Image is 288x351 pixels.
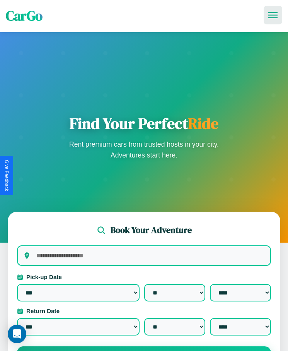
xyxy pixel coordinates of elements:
div: Open Intercom Messenger [8,325,26,343]
p: Rent premium cars from trusted hosts in your city. Adventures start here. [67,139,222,161]
label: Return Date [17,308,271,314]
h1: Find Your Perfect [67,114,222,133]
span: Ride [188,113,218,134]
span: CarGo [6,7,43,25]
label: Pick-up Date [17,274,271,280]
h2: Book Your Adventure [111,224,192,236]
div: Give Feedback [4,160,9,191]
